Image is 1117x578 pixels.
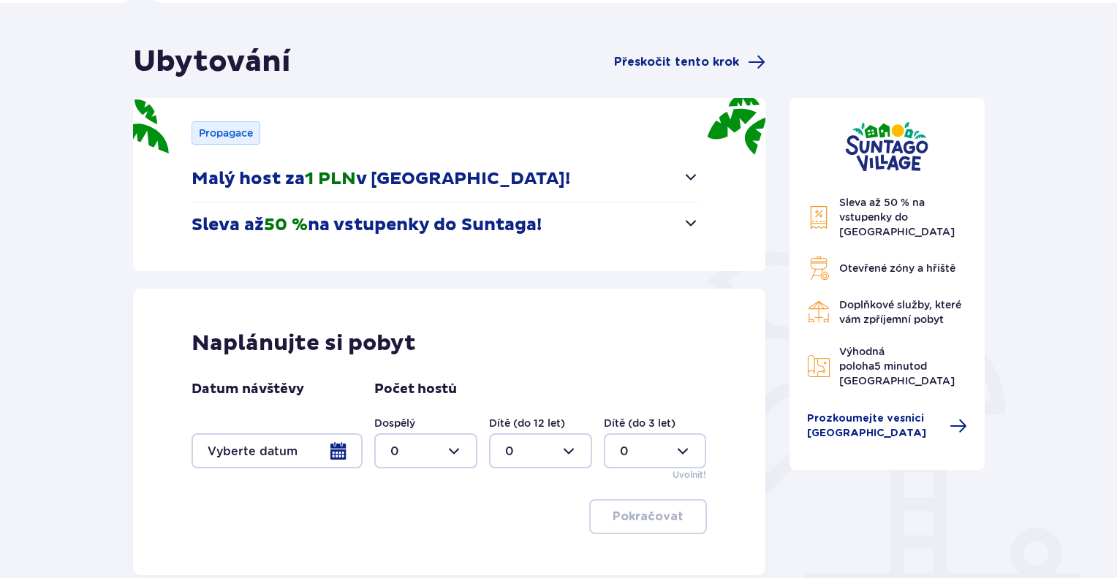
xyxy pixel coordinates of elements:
font: Otevřené zóny a hřiště [839,262,955,274]
button: Malý host za1 PLNv [GEOGRAPHIC_DATA]! [192,156,700,202]
font: Datum návštěvy [192,381,304,398]
font: Malý host za [192,168,305,190]
font: Dítě (do 12 let) [489,417,565,429]
font: Prozkoumejte vesnici [GEOGRAPHIC_DATA] [807,414,926,438]
font: Počet hostů [374,381,457,398]
font: 50 % [264,214,308,236]
a: Přeskočit tento krok [614,53,765,71]
font: Doplňkové služby, které vám zpříjemní pobyt [839,299,961,325]
font: Výhodná poloha [839,346,885,372]
img: Ikona slevy [807,205,830,229]
button: Pokračovat [589,499,707,534]
button: Sleva až50 %na vstupenky do Suntaga! [192,202,700,248]
font: Ubytování [133,44,291,80]
font: Sleva až [192,214,264,236]
font: Přeskočit tento krok [614,56,739,68]
font: Propagace [199,127,253,139]
font: 1 PLN [305,168,356,190]
font: Sleva až 50 % na vstupenky do [GEOGRAPHIC_DATA] [839,197,955,237]
font: Uvolnit! [673,469,706,480]
font: na vstupenky do Suntaga! [308,214,542,236]
font: Dítě (do 3 let) [604,417,675,429]
img: Ikona mapy [807,354,830,378]
font: Naplánujte si pobyt [192,330,416,357]
font: v [GEOGRAPHIC_DATA]! [356,168,570,190]
font: Dospělý [374,417,415,429]
img: Ikona grilu [807,256,830,280]
font: Pokračovat [613,511,684,522]
img: Vesnice Suntago [845,121,928,172]
img: Ikona restaurace [807,300,830,324]
a: Prozkoumejte vesnici [GEOGRAPHIC_DATA] [807,411,968,441]
font: 5 minut [874,360,914,372]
